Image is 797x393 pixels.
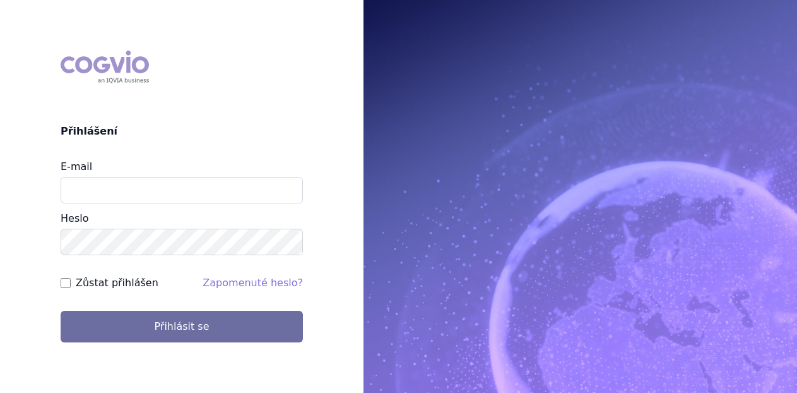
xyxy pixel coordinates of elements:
[76,275,158,291] label: Zůstat přihlášen
[203,277,303,289] a: Zapomenuté heslo?
[61,160,92,172] label: E-mail
[61,51,149,83] div: COGVIO
[61,212,88,224] label: Heslo
[61,124,303,139] h2: Přihlášení
[61,311,303,342] button: Přihlásit se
